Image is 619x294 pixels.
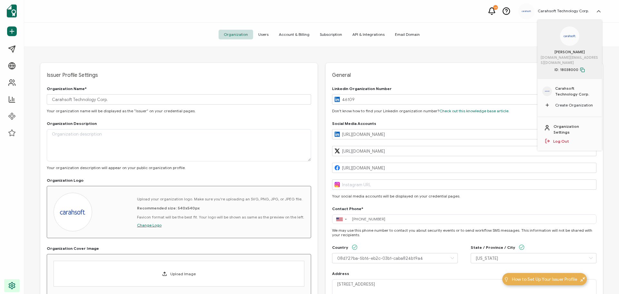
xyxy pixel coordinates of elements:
span: Upload Image [170,271,196,276]
span: [PERSON_NAME] [555,49,585,55]
h2: Contact Phone* [332,207,363,211]
input: Please Select [471,253,596,263]
b: Recommended size: 540x540px [137,206,200,210]
span: API & Integrations [347,30,390,39]
span: Email Domain [390,30,425,39]
span: Account & Billing [274,30,315,39]
span: ID: 18038000 [555,67,585,73]
h2: Organization Cover Image [47,246,99,251]
p: Don't know how to find your Linkedin organization number? [332,109,596,113]
p: Your social media accounts will be displayed on your credential pages. [332,194,596,198]
h5: Carahsoft Technology Corp. [538,9,589,13]
h2: Organization Name* [47,86,87,91]
input: Linkedin URL [332,129,596,139]
p: We may use this phone number to contact you about security events or to send workflow SMS message... [332,228,596,237]
h2: Social Media Accounts [332,121,376,126]
h2: State / Province / City [471,245,515,250]
span: Users [253,30,274,39]
h2: Organization Description [47,121,97,126]
input: Organization name [47,94,311,105]
a: Organization Settings [554,124,595,135]
iframe: Chat Widget [512,221,619,294]
img: a9ee5910-6a38-4b3f-8289-cffb42fa798b.svg [545,91,550,92]
p: Upload your organization logo. Make sure you're uploading an SVG, PNG, JPG, or JPEG file. Favicon... [137,197,304,219]
input: Please Select [332,253,458,263]
input: X URL [332,146,596,156]
p: Your organization name will be displayed as the “Issuer” on your credential pages. [47,109,311,113]
input: Facebook URL [332,163,596,173]
span: Change Logo [137,223,162,228]
span: Organization [219,30,253,39]
ion-icon: checkmark circle outline [351,244,358,250]
span: Carahsoft Technology Corp. [555,86,597,97]
span: [DOMAIN_NAME][EMAIL_ADDRESS][DOMAIN_NAME] [541,55,599,66]
div: 31 [493,5,498,10]
img: a9ee5910-6a38-4b3f-8289-cffb42fa798b.svg [564,35,576,37]
h2: Address [332,271,349,276]
input: Instagram URL [332,179,596,190]
span: Create Organization [555,102,593,108]
input: Linkedin Organization No [332,94,596,105]
h2: Country [332,245,348,250]
img: Linkedin logo [335,97,340,102]
span: General [332,72,596,78]
input: 5xx [350,216,596,223]
img: a9ee5910-6a38-4b3f-8289-cffb42fa798b.svg [522,10,531,12]
p: Your organization description will appear on your public organization profile. [47,166,311,170]
span: Subscription [315,30,347,39]
span: Issuer Profile Settings [47,72,311,78]
h2: Organization Logo [47,178,84,183]
a: Log Out [553,138,569,144]
span: ▼ [344,218,348,220]
img: sertifier-logomark-colored.svg [7,5,17,17]
h2: Linkedin Organization Number [332,86,392,91]
a: Check out this knowledge base article. [439,108,509,113]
